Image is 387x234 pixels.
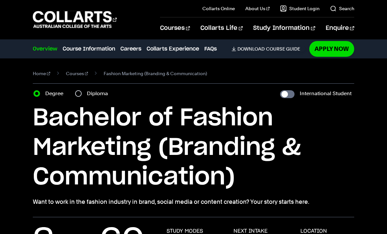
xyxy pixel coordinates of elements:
[202,5,235,12] a: Collarts Online
[33,69,50,78] a: Home
[309,41,354,56] a: Apply Now
[63,45,115,53] a: Course Information
[330,5,354,12] a: Search
[326,17,354,39] a: Enquire
[253,17,315,39] a: Study Information
[160,17,190,39] a: Courses
[120,45,141,53] a: Careers
[87,89,112,98] label: Diploma
[245,5,270,12] a: About Us
[66,69,88,78] a: Courses
[237,46,265,52] span: Download
[33,197,354,206] p: Want to work in the fashion industry in brand, social media or content creation? Your story start...
[232,46,305,52] a: DownloadCourse Guide
[204,45,217,53] a: FAQs
[33,103,354,192] h1: Bachelor of Fashion Marketing (Branding & Communication)
[200,17,243,39] a: Collarts Life
[45,89,67,98] label: Degree
[280,5,319,12] a: Student Login
[33,10,117,29] div: Go to homepage
[104,69,207,78] span: Fashion Marketing (Branding & Communication)
[147,45,199,53] a: Collarts Experience
[33,45,57,53] a: Overview
[300,89,352,98] label: International Student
